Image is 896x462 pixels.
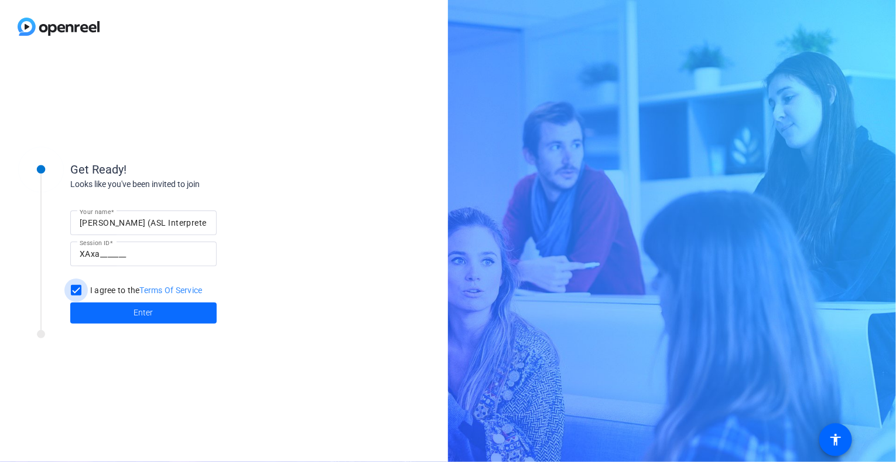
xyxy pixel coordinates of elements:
mat-label: Session ID [80,239,110,246]
label: I agree to the [88,284,203,296]
mat-label: Your name [80,208,111,215]
div: Looks like you've been invited to join [70,178,305,191]
a: Terms Of Service [140,286,203,295]
mat-icon: accessibility [829,433,843,447]
span: Enter [134,307,153,319]
button: Enter [70,303,217,324]
div: Get Ready! [70,161,305,178]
